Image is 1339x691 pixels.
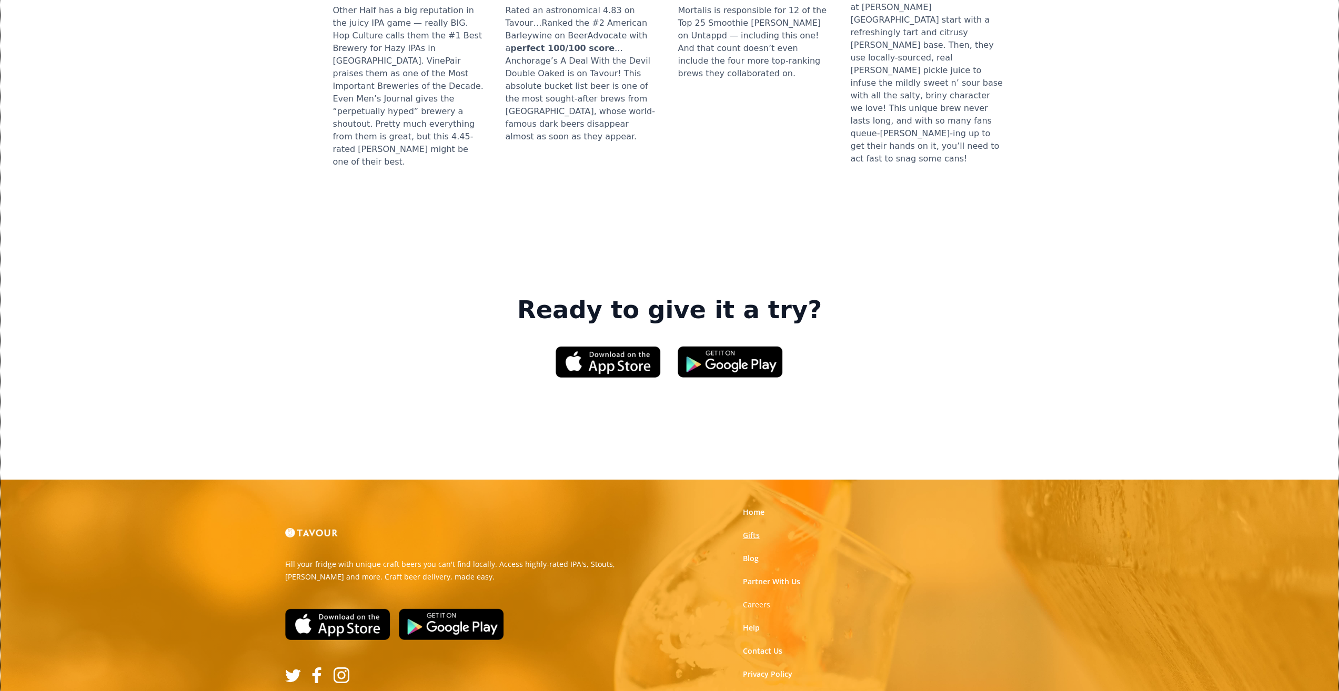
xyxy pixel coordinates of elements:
[517,296,822,325] strong: Ready to give it a try?
[743,646,782,656] a: Contact Us
[285,558,662,583] p: Fill your fridge with unique craft beers you can't find locally. Access highly-rated IPA's, Stout...
[743,530,760,541] a: Gifts
[743,599,770,610] a: Careers
[743,576,800,587] a: Partner With Us
[743,553,759,564] a: Blog
[743,623,760,633] a: Help
[510,43,615,53] strong: perfect 100/100 score
[743,507,764,517] a: Home
[743,669,792,679] a: Privacy Policy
